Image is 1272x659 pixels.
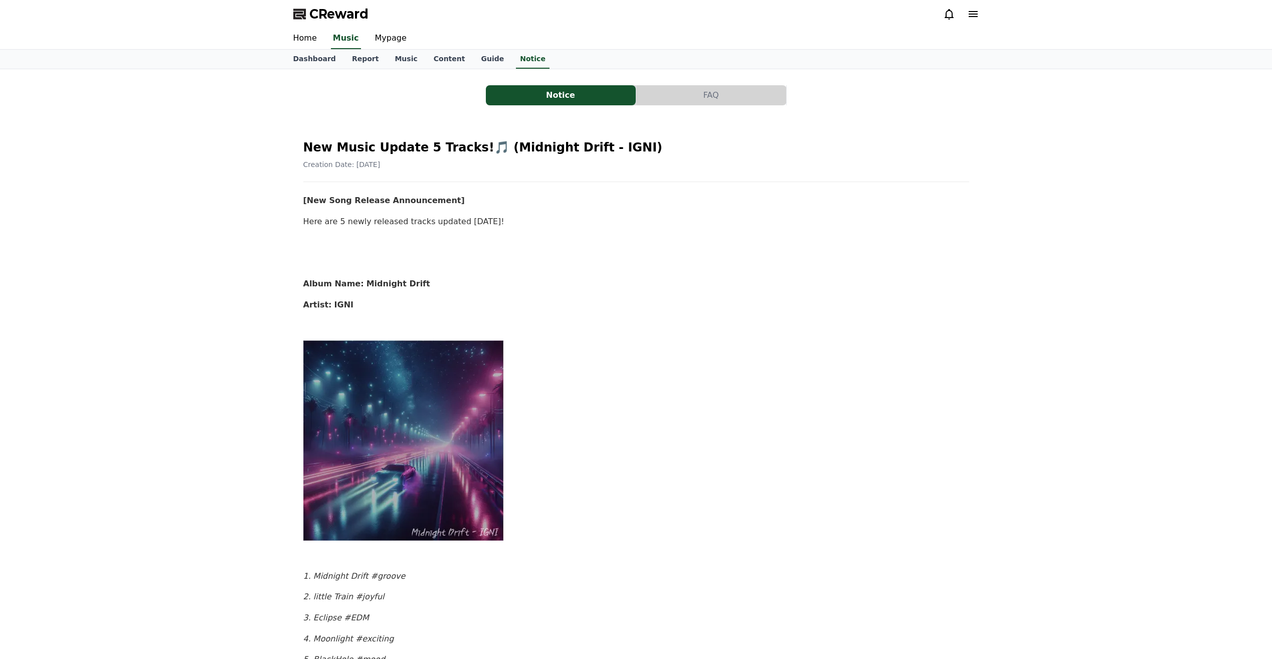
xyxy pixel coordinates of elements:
[636,85,786,105] button: FAQ
[344,50,387,69] a: Report
[303,340,504,541] img: YY09Sep%2019,%202025102447_7fc1f49f2383e5c809bd05b5bff92047c2da3354e558a5d1daa46df5272a26ff.webp
[303,196,465,205] strong: [New Song Release Announcement]
[331,28,361,49] a: Music
[387,50,425,69] a: Music
[285,28,325,49] a: Home
[367,28,415,49] a: Mypage
[293,6,369,22] a: CReward
[486,85,636,105] button: Notice
[309,6,369,22] span: CReward
[516,50,550,69] a: Notice
[367,279,430,288] strong: Midnight Drift
[303,160,381,169] span: Creation Date: [DATE]
[334,300,353,309] strong: IGNI
[303,634,394,643] em: 4. Moonlight #exciting
[303,279,364,288] strong: Album Name:
[303,300,332,309] strong: Artist:
[303,215,969,228] p: Here are 5 newly released tracks updated [DATE]!
[303,613,369,622] em: 3. Eclipse #EDM
[303,571,406,581] em: 1. Midnight Drift #groove
[636,85,787,105] a: FAQ
[285,50,344,69] a: Dashboard
[426,50,473,69] a: Content
[303,139,969,155] h2: New Music Update 5 Tracks!🎵 (Midnight Drift - IGNI)
[473,50,512,69] a: Guide
[303,592,385,601] em: 2. little Train #joyful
